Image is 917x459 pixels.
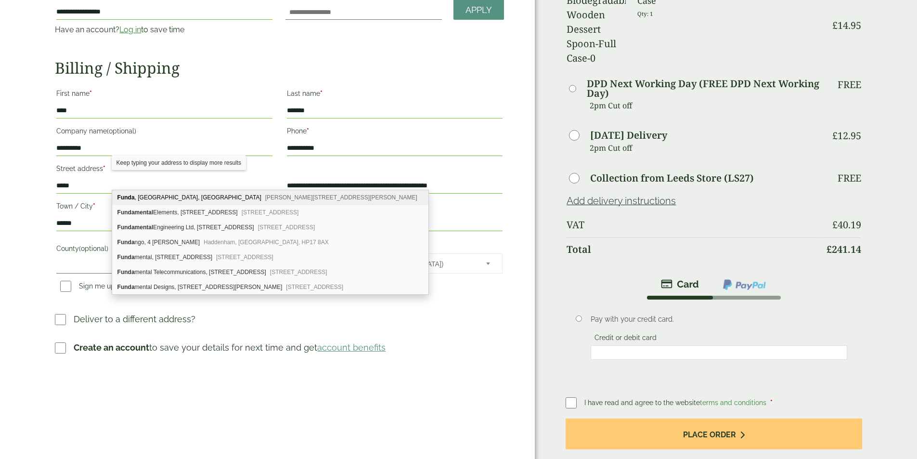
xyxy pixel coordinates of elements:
span: £ [832,218,838,231]
th: Total [567,237,819,261]
img: stripe.png [661,278,699,290]
a: account benefits [317,342,386,353]
p: Pay with your credit card. [591,314,847,325]
a: terms and conditions [700,399,766,407]
span: [STREET_ADDRESS] [216,254,273,261]
iframe: Secure card payment input frame [594,348,844,357]
abbr: required [90,90,92,97]
span: (optional) [79,245,108,252]
p: Deliver to a different address? [74,313,195,326]
span: [STREET_ADDRESS] [242,209,299,216]
b: Fundamental [117,209,154,216]
div: Fundango, 4 Stockwell [112,235,428,250]
span: [STREET_ADDRESS] [258,224,315,231]
bdi: 40.19 [832,218,861,231]
abbr: required [770,399,773,407]
abbr: required [307,127,309,135]
label: Credit or debit card [591,334,660,344]
span: [STREET_ADDRESS] [286,284,343,290]
small: Qty: 1 [637,10,653,17]
label: Sign me up to receive email updates and news [56,282,260,293]
input: Sign me up to receive email updates and news(optional) [60,281,71,292]
strong: Create an account [74,342,149,353]
img: ppcp-gateway.png [722,278,767,291]
b: Funda [117,239,135,246]
div: Fundamental Designs, 50 Underwood Road [112,280,428,294]
abbr: required [320,90,323,97]
span: £ [832,19,838,32]
p: Free [838,79,861,91]
div: Funda, Suite 35, Northlight Pendle, Northlight Parade [112,190,428,205]
div: Fundamental Engineering Ltd, 20-22, Cumberland Drive [112,220,428,235]
th: VAT [567,213,819,236]
b: Fundamental [117,224,154,231]
div: Keep typing your address to display more results [112,156,246,170]
a: Log in [119,25,141,34]
label: County [56,242,272,258]
bdi: 12.95 [832,129,861,142]
span: (optional) [107,127,136,135]
label: Company name [56,124,272,141]
span: Apply [465,5,492,15]
b: Funda [117,254,135,261]
a: Add delivery instructions [567,195,676,207]
label: Last name [287,87,503,103]
span: £ [827,243,832,256]
div: Fundamental Elements, 232 Fratton Road [112,205,428,220]
div: Fundamental Telecommunications, Flat 8, Somerville House, Manor Fields [112,265,428,280]
p: to save your details for next time and get [74,341,386,354]
label: Town / City [56,199,272,216]
p: 2pm Cut off [590,141,819,155]
p: 2pm Cut off [590,98,819,113]
div: Fundamental, 27 Churchfield Road [112,250,428,265]
bdi: 241.14 [827,243,861,256]
label: DPD Next Working Day (FREE DPD Next Working Day) [587,79,819,98]
label: Street address [56,162,272,178]
label: Phone [287,124,503,141]
bdi: 14.95 [832,19,861,32]
span: Haddenham, [GEOGRAPHIC_DATA], HP17 8AX [204,239,329,246]
span: £ [832,129,838,142]
label: First name [56,87,272,103]
button: Place order [566,419,862,450]
b: Funda [117,284,135,290]
b: Funda [117,269,135,275]
p: Have an account? to save time [55,24,273,36]
abbr: required [93,202,95,210]
span: [STREET_ADDRESS] [270,269,327,275]
abbr: required [103,165,105,172]
label: Collection from Leeds Store (LS27) [590,173,754,183]
p: Free [838,172,861,184]
span: [PERSON_NAME][STREET_ADDRESS][PERSON_NAME] [265,194,417,201]
label: [DATE] Delivery [590,131,667,140]
h2: Billing / Shipping [55,59,504,77]
span: I have read and agree to the website [584,399,768,407]
b: Funda [117,194,135,201]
